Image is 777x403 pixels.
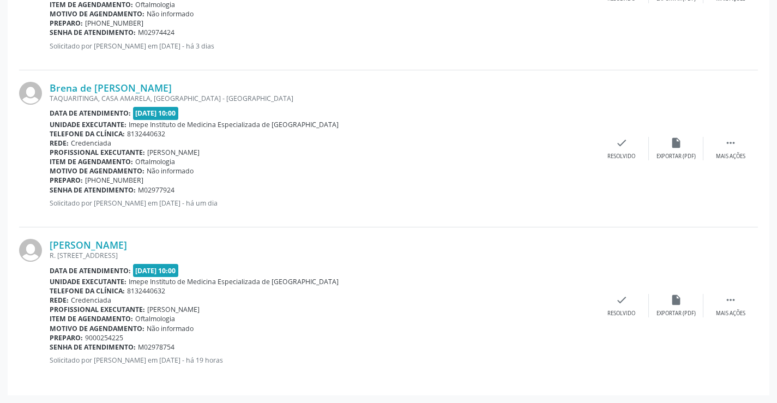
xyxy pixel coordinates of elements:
span: Imepe Instituto de Medicina Especializada de [GEOGRAPHIC_DATA] [129,120,339,129]
p: Solicitado por [PERSON_NAME] em [DATE] - há 3 dias [50,41,594,51]
span: [PHONE_NUMBER] [85,176,143,185]
span: Não informado [147,9,194,19]
b: Profissional executante: [50,148,145,157]
div: Resolvido [607,310,635,317]
i:  [725,294,737,306]
span: Não informado [147,324,194,333]
p: Solicitado por [PERSON_NAME] em [DATE] - há 19 horas [50,356,594,365]
span: M02974424 [138,28,174,37]
span: [DATE] 10:00 [133,264,179,276]
b: Motivo de agendamento: [50,324,144,333]
i: check [616,294,628,306]
b: Preparo: [50,176,83,185]
span: [PERSON_NAME] [147,305,200,314]
b: Motivo de agendamento: [50,166,144,176]
span: Não informado [147,166,194,176]
b: Rede: [50,296,69,305]
b: Preparo: [50,333,83,342]
p: Solicitado por [PERSON_NAME] em [DATE] - há um dia [50,199,594,208]
b: Item de agendamento: [50,157,133,166]
a: [PERSON_NAME] [50,239,127,251]
span: Credenciada [71,139,111,148]
div: Mais ações [716,310,745,317]
span: M02977924 [138,185,174,195]
a: Brena de [PERSON_NAME] [50,82,172,94]
span: [PHONE_NUMBER] [85,19,143,28]
span: M02978754 [138,342,174,352]
span: [PERSON_NAME] [147,148,200,157]
span: 9000254225 [85,333,123,342]
img: img [19,82,42,105]
i: check [616,137,628,149]
i: insert_drive_file [670,137,682,149]
b: Preparo: [50,19,83,28]
b: Data de atendimento: [50,109,131,118]
div: Exportar (PDF) [656,310,696,317]
b: Rede: [50,139,69,148]
span: 8132440632 [127,129,165,139]
div: Resolvido [607,153,635,160]
span: Oftalmologia [135,157,175,166]
b: Unidade executante: [50,277,127,286]
b: Senha de atendimento: [50,342,136,352]
div: R. [STREET_ADDRESS] [50,251,594,260]
b: Telefone da clínica: [50,129,125,139]
span: Credenciada [71,296,111,305]
div: Mais ações [716,153,745,160]
span: Imepe Instituto de Medicina Especializada de [GEOGRAPHIC_DATA] [129,277,339,286]
div: Exportar (PDF) [656,153,696,160]
span: 8132440632 [127,286,165,296]
span: [DATE] 10:00 [133,107,179,119]
i: insert_drive_file [670,294,682,306]
b: Senha de atendimento: [50,28,136,37]
b: Senha de atendimento: [50,185,136,195]
b: Item de agendamento: [50,314,133,323]
b: Profissional executante: [50,305,145,314]
b: Telefone da clínica: [50,286,125,296]
i:  [725,137,737,149]
img: img [19,239,42,262]
span: Oftalmologia [135,314,175,323]
b: Motivo de agendamento: [50,9,144,19]
div: TAQUARITINGA, CASA AMARELA, [GEOGRAPHIC_DATA] - [GEOGRAPHIC_DATA] [50,94,594,103]
b: Data de atendimento: [50,266,131,275]
b: Unidade executante: [50,120,127,129]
